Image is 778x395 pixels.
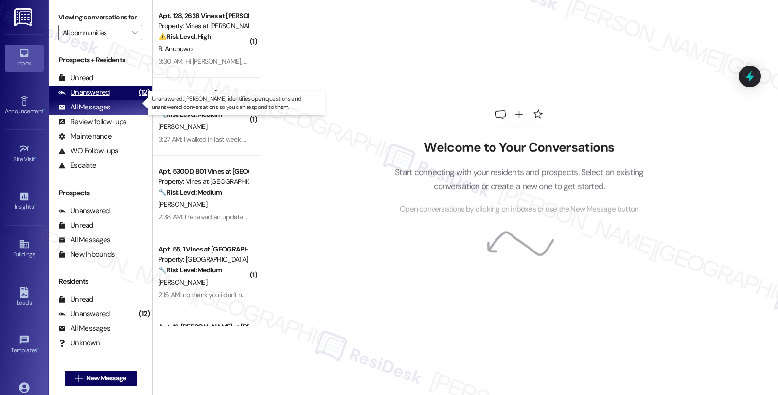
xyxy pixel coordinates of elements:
img: ResiDesk Logo [14,8,34,26]
span: New Message [86,373,126,383]
div: Prospects + Residents [49,55,152,65]
a: Buildings [5,236,44,262]
div: Unread [58,73,93,83]
strong: 🔧 Risk Level: Medium [159,188,222,197]
div: Unanswered [58,206,110,216]
div: Apt. 16, [PERSON_NAME] at [PERSON_NAME] [159,322,248,332]
div: All Messages [58,323,110,334]
button: New Message [65,371,137,386]
span: Open conversations by clicking on inboxes or use the New Message button [400,203,638,215]
span: [PERSON_NAME] [159,278,207,287]
div: 3:30 AM: Hi [PERSON_NAME], I understand your concern about the wet carpet. I just received an upd... [159,57,708,66]
i:  [132,29,138,36]
div: Unanswered [58,88,110,98]
div: Unanswered [58,309,110,319]
a: Insights • [5,188,44,215]
div: Residents [49,276,152,287]
a: Inbox [5,45,44,71]
div: 3:27 AM: I walked in last week and talked to an asst manager. Thank you. [159,135,361,144]
div: (12) [136,306,152,322]
span: • [37,345,39,352]
div: Property: Vines at [GEOGRAPHIC_DATA] [159,177,248,187]
div: Unknown [58,338,100,348]
div: (12) [136,85,152,100]
div: Apt. 128, 2638 Vines at [PERSON_NAME] [159,11,248,21]
div: Unread [58,220,93,231]
a: Templates • [5,332,44,358]
span: • [43,107,45,113]
h2: Welcome to Your Conversations [380,140,658,156]
div: Unread [58,294,93,305]
strong: 🔧 Risk Level: Medium [159,266,222,274]
div: Apt. 145, L Vines at [PERSON_NAME] [159,89,248,99]
a: Site Visit • [5,141,44,167]
i:  [75,375,82,382]
div: 2:38 AM: I received an update from the team that the trash company handled this earlier this morn... [159,213,593,221]
span: • [34,202,35,209]
div: New Inbounds [58,250,115,260]
p: Unanswered: [PERSON_NAME] identifies open questions and unanswered conversations so you can respo... [152,95,321,111]
div: Escalate [58,161,96,171]
div: Property: [GEOGRAPHIC_DATA] Apts [159,254,248,265]
a: Leads [5,284,44,310]
strong: 🔧 Risk Level: Medium [159,110,222,119]
div: 2:15 AM: no thank you i don't need any assistance im not adding the bulk. [159,290,363,299]
div: Maintenance [58,131,112,142]
div: All Messages [58,235,110,245]
span: B. Anubuwo [159,44,192,53]
input: All communities [63,25,127,40]
p: Start connecting with your residents and prospects. Select an existing conversation or create a n... [380,165,658,193]
div: Prospects [49,188,152,198]
div: Review follow-ups [58,117,126,127]
div: Property: Vines at [PERSON_NAME] [159,21,248,31]
span: • [35,154,36,161]
div: Apt. 55, 1 Vines at [GEOGRAPHIC_DATA] [159,244,248,254]
div: WO Follow-ups [58,146,118,156]
span: [PERSON_NAME] [159,122,207,131]
span: [PERSON_NAME] [159,200,207,209]
div: Apt. 5300D, B01 Vines at [GEOGRAPHIC_DATA] [159,166,248,177]
div: All Messages [58,102,110,112]
strong: ⚠️ Risk Level: High [159,32,211,41]
label: Viewing conversations for [58,10,142,25]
